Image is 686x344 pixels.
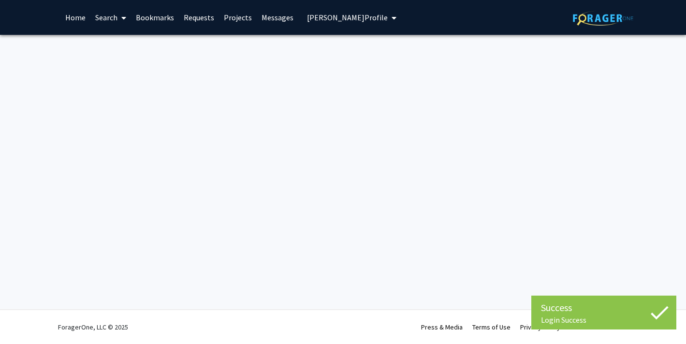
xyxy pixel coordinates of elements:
[573,11,633,26] img: ForagerOne Logo
[307,13,388,22] span: [PERSON_NAME] Profile
[421,323,463,331] a: Press & Media
[60,0,90,34] a: Home
[219,0,257,34] a: Projects
[472,323,511,331] a: Terms of Use
[179,0,219,34] a: Requests
[541,300,667,315] div: Success
[520,323,560,331] a: Privacy Policy
[58,310,128,344] div: ForagerOne, LLC © 2025
[257,0,298,34] a: Messages
[541,315,667,325] div: Login Success
[90,0,131,34] a: Search
[131,0,179,34] a: Bookmarks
